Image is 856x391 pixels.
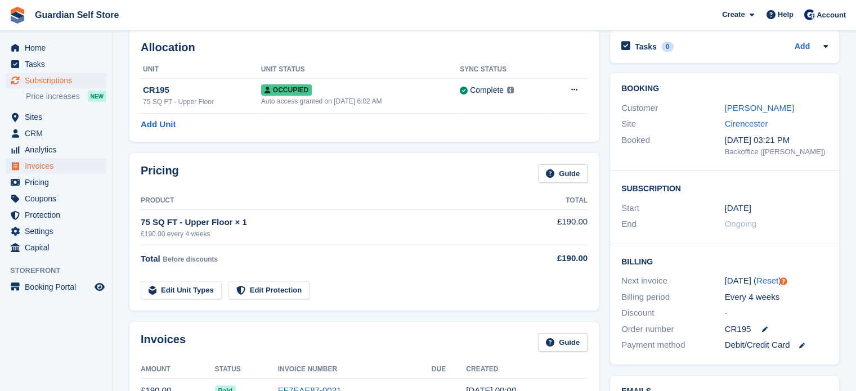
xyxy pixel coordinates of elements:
a: Guide [538,333,588,352]
th: Status [215,361,278,379]
a: [PERSON_NAME] [725,103,794,113]
span: Booking Portal [25,279,92,295]
div: Customer [621,102,725,115]
th: Product [141,192,519,210]
div: Debit/Credit Card [725,339,828,352]
div: NEW [88,91,106,102]
div: Auto access granted on [DATE] 6:02 AM [261,96,460,106]
span: Home [25,40,92,56]
a: menu [6,142,106,158]
a: menu [6,240,106,255]
th: Amount [141,361,215,379]
span: Before discounts [163,255,218,263]
img: stora-icon-8386f47178a22dfd0bd8f6a31ec36ba5ce8667c1dd55bd0f319d3a0aa187defe.svg [9,7,26,24]
a: menu [6,40,106,56]
span: Storefront [10,265,112,276]
div: [DATE] 03:21 PM [725,134,828,147]
div: Order number [621,323,725,336]
span: Pricing [25,174,92,190]
th: Invoice Number [278,361,432,379]
th: Unit [141,61,261,79]
h2: Billing [621,255,828,267]
img: Tom Scott [804,9,815,20]
span: Price increases [26,91,80,102]
h2: Subscription [621,182,828,194]
a: Guardian Self Store [30,6,123,24]
h2: Tasks [635,42,657,52]
a: menu [6,109,106,125]
a: Reset [756,276,778,285]
div: £190.00 every 4 weeks [141,229,519,239]
div: Complete [470,84,504,96]
span: Invoices [25,158,92,174]
a: Add [795,41,810,53]
a: menu [6,223,106,239]
span: Create [722,9,745,20]
a: menu [6,279,106,295]
div: 0 [661,42,674,52]
a: menu [6,73,106,88]
div: Payment method [621,339,725,352]
th: Created [466,361,588,379]
div: Discount [621,307,725,320]
th: Unit Status [261,61,460,79]
span: Protection [25,207,92,223]
a: menu [6,125,106,141]
span: Total [141,254,160,263]
div: - [725,307,828,320]
a: Edit Unit Types [141,281,222,300]
span: Coupons [25,191,92,206]
h2: Booking [621,84,828,93]
div: Tooltip anchor [778,276,788,286]
th: Sync Status [460,61,549,79]
div: Start [621,202,725,215]
a: menu [6,174,106,190]
div: Booked [621,134,725,158]
th: Due [432,361,466,379]
div: Site [621,118,725,131]
a: Price increases NEW [26,90,106,102]
div: End [621,218,725,231]
span: Settings [25,223,92,239]
span: Analytics [25,142,92,158]
h2: Invoices [141,333,186,352]
a: Guide [538,164,588,183]
a: menu [6,158,106,174]
a: menu [6,56,106,72]
div: Every 4 weeks [725,291,828,304]
span: Occupied [261,84,312,96]
div: 75 SQ FT - Upper Floor × 1 [141,216,519,229]
div: CR195 [143,84,261,97]
a: menu [6,191,106,206]
span: Account [817,10,846,21]
div: £190.00 [519,252,588,265]
div: Next invoice [621,275,725,287]
div: Backoffice ([PERSON_NAME]) [725,146,828,158]
a: Edit Protection [228,281,310,300]
a: Preview store [93,280,106,294]
span: Help [778,9,794,20]
span: Capital [25,240,92,255]
div: 75 SQ FT - Upper Floor [143,97,261,107]
img: icon-info-grey-7440780725fd019a000dd9b08b2336e03edf1995a4989e88bcd33f0948082b44.svg [507,87,514,93]
h2: Pricing [141,164,179,183]
span: Subscriptions [25,73,92,88]
div: [DATE] ( ) [725,275,828,287]
a: menu [6,207,106,223]
h2: Allocation [141,41,588,54]
span: Sites [25,109,92,125]
span: CR195 [725,323,751,336]
a: Add Unit [141,118,176,131]
span: Tasks [25,56,92,72]
td: £190.00 [519,209,588,245]
th: Total [519,192,588,210]
div: Billing period [621,291,725,304]
a: Cirencester [725,119,768,128]
time: 2024-07-29 23:00:00 UTC [725,202,751,215]
span: CRM [25,125,92,141]
span: Ongoing [725,219,757,228]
